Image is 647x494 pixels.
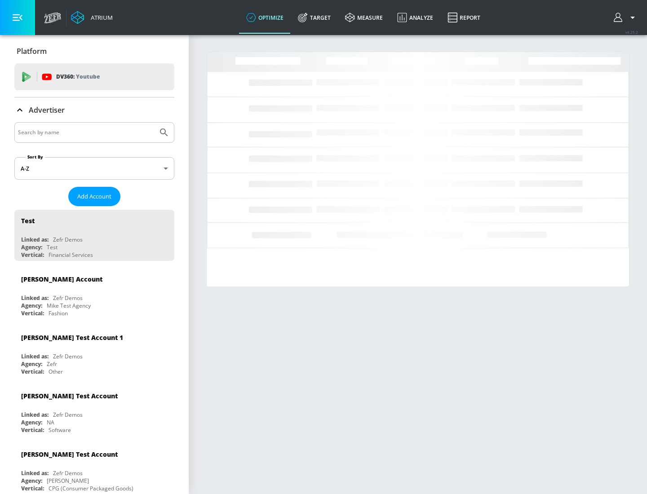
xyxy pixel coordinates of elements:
div: [PERSON_NAME] Test AccountLinked as:Zefr DemosAgency:NAVertical:Software [14,385,174,436]
div: Mike Test Agency [47,302,91,309]
div: Financial Services [49,251,93,259]
div: Zefr Demos [53,294,83,302]
div: Zefr Demos [53,353,83,360]
label: Sort By [26,154,45,160]
div: DV360: Youtube [14,63,174,90]
div: Agency: [21,360,42,368]
div: Zefr Demos [53,469,83,477]
div: [PERSON_NAME] Test Account 1 [21,333,123,342]
div: Vertical: [21,368,44,375]
div: Agency: [21,243,42,251]
a: Target [291,1,338,34]
div: [PERSON_NAME] Test Account [21,392,118,400]
div: [PERSON_NAME] Test Account [21,450,118,459]
div: TestLinked as:Zefr DemosAgency:TestVertical:Financial Services [14,210,174,261]
div: Advertiser [14,97,174,123]
div: Linked as: [21,469,49,477]
a: optimize [239,1,291,34]
div: Linked as: [21,411,49,419]
div: Test [21,216,35,225]
div: Vertical: [21,485,44,492]
div: Linked as: [21,353,49,360]
span: Add Account [77,191,111,202]
span: v 4.25.2 [625,30,638,35]
div: Zefr Demos [53,236,83,243]
div: A-Z [14,157,174,180]
div: Software [49,426,71,434]
div: Agency: [21,302,42,309]
div: Linked as: [21,294,49,302]
div: Agency: [21,419,42,426]
div: Zefr [47,360,57,368]
div: Zefr Demos [53,411,83,419]
a: Report [440,1,487,34]
div: Vertical: [21,251,44,259]
p: Advertiser [29,105,65,115]
input: Search by name [18,127,154,138]
div: NA [47,419,54,426]
div: Agency: [21,477,42,485]
div: Other [49,368,63,375]
div: CPG (Consumer Packaged Goods) [49,485,133,492]
div: Vertical: [21,309,44,317]
p: Platform [17,46,47,56]
div: [PERSON_NAME] Account [21,275,102,283]
a: Analyze [390,1,440,34]
div: [PERSON_NAME] Test Account 1Linked as:Zefr DemosAgency:ZefrVertical:Other [14,326,174,378]
div: [PERSON_NAME] AccountLinked as:Zefr DemosAgency:Mike Test AgencyVertical:Fashion [14,268,174,319]
div: Vertical: [21,426,44,434]
div: Test [47,243,58,251]
p: Youtube [76,72,100,81]
button: Add Account [68,187,120,206]
div: Platform [14,39,174,64]
p: DV360: [56,72,100,82]
div: Fashion [49,309,68,317]
a: Atrium [71,11,113,24]
div: Atrium [87,13,113,22]
div: [PERSON_NAME] [47,477,89,485]
a: measure [338,1,390,34]
div: Linked as: [21,236,49,243]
